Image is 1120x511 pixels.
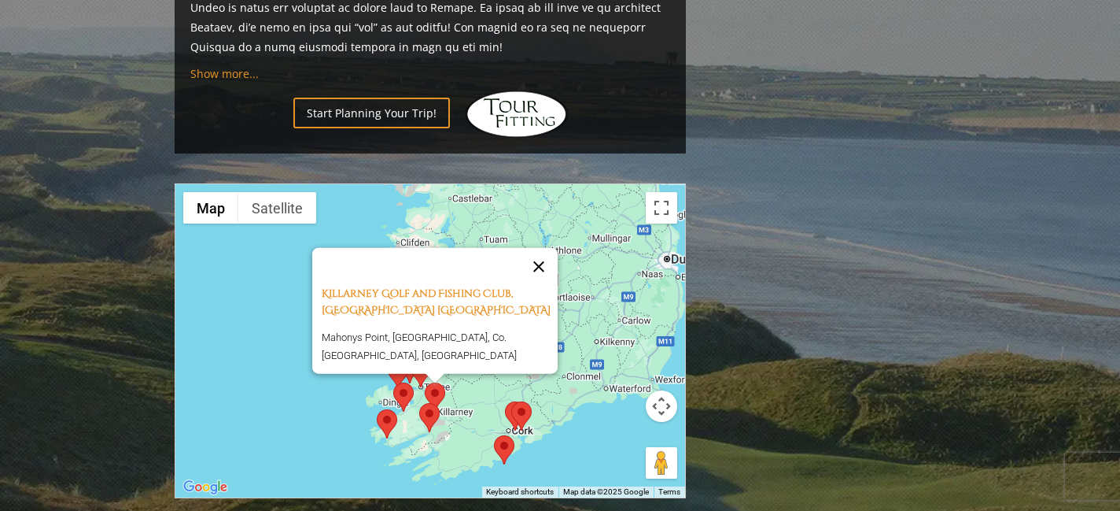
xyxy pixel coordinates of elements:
[646,447,677,479] button: Drag Pegman onto the map to open Street View
[183,192,238,224] button: Show street map
[646,391,677,422] button: Map camera controls
[466,91,568,138] img: Hidden Links
[486,487,554,498] button: Keyboard shortcuts
[179,477,231,498] a: Open this area in Google Maps (opens a new window)
[658,487,680,496] a: Terms
[646,192,677,224] button: Toggle fullscreen view
[190,66,259,81] a: Show more...
[322,287,551,317] a: Killarney Golf and Fishing Club, [GEOGRAPHIC_DATA] [GEOGRAPHIC_DATA]
[179,477,231,498] img: Google
[322,328,558,365] p: Mahonys Point, [GEOGRAPHIC_DATA], Co. [GEOGRAPHIC_DATA], [GEOGRAPHIC_DATA]
[293,98,450,128] a: Start Planning Your Trip!
[238,192,316,224] button: Show satellite imagery
[520,248,558,286] button: Close
[563,487,649,496] span: Map data ©2025 Google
